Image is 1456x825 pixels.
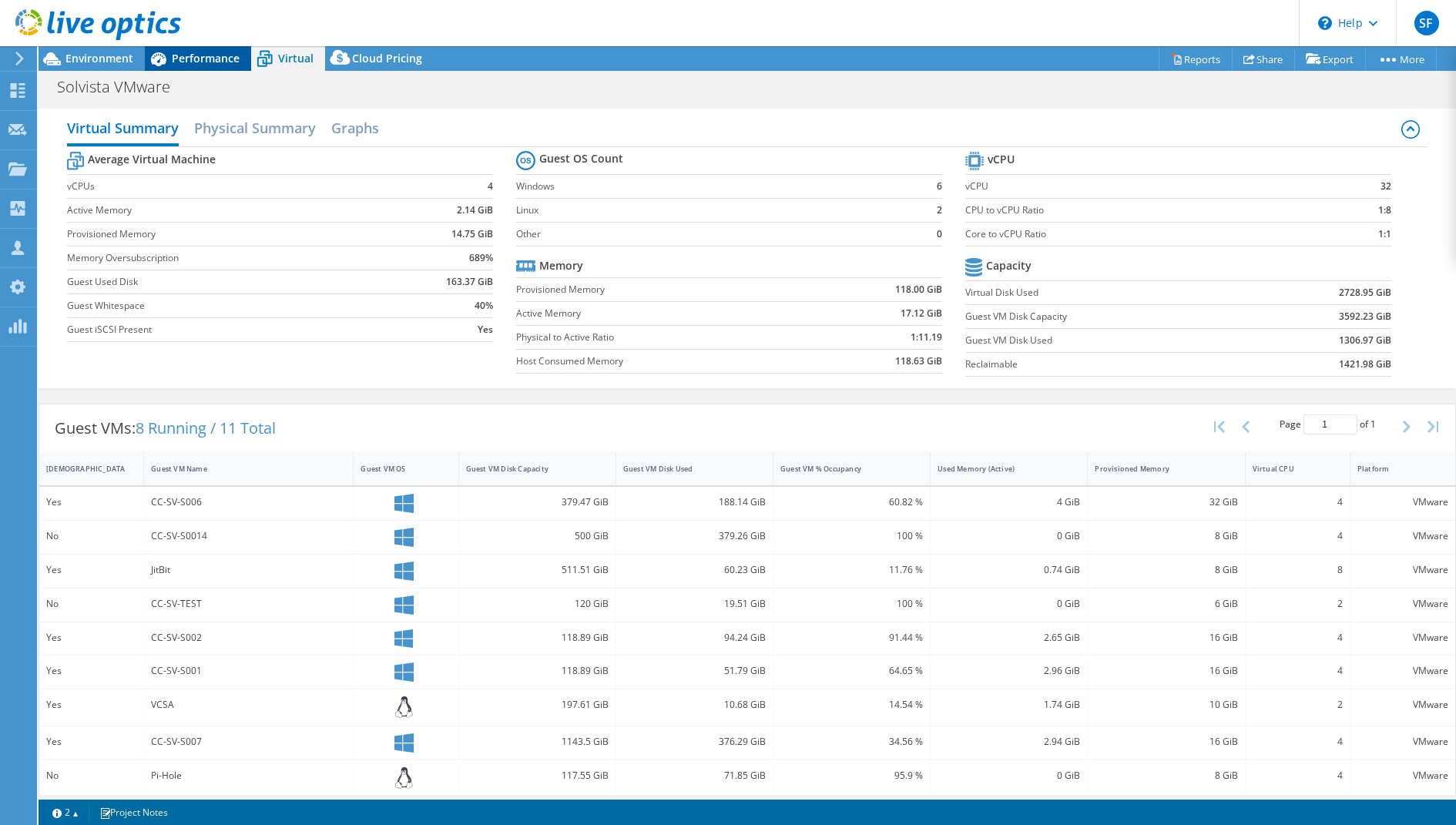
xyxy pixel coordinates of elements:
span: 8 Running / 11 Total [136,418,276,438]
div: 0.74 GiB [938,562,1080,579]
div: 71.85 GiB [623,767,766,784]
label: Reclaimable [965,357,1253,372]
input: jump to page [1303,414,1357,434]
b: 163.37 GiB [446,274,493,290]
div: CC-SV-S001 [151,662,346,679]
b: 1421.98 GiB [1339,357,1391,372]
div: 32 GiB [1095,494,1237,511]
div: 14.54 % [780,696,923,713]
label: Active Memory [516,306,818,321]
span: Cloud Pricing [352,51,422,65]
div: CC-SV-TEST [151,595,346,612]
b: vCPU [988,152,1015,167]
div: 188.14 GiB [623,494,766,511]
div: VMware [1357,629,1448,646]
div: 511.51 GiB [466,562,609,579]
b: 2.14 GiB [457,203,493,218]
b: 40% [475,298,493,314]
label: Virtual Disk Used [965,285,1253,300]
div: CC-SV-S006 [151,494,346,511]
div: VMware [1357,662,1448,679]
div: 64.65 % [780,662,923,679]
div: 500 GiB [466,528,609,545]
b: 4 [488,179,493,194]
a: Reports [1159,47,1233,71]
b: 1:11.19 [911,330,942,345]
div: 6 GiB [1095,595,1237,612]
b: 1:1 [1378,226,1391,242]
div: Yes [46,696,136,713]
label: Provisioned Memory [516,282,818,297]
span: Virtual [278,51,314,65]
b: 14.75 GiB [451,226,493,242]
div: 120 GiB [466,595,609,612]
div: 0 GiB [938,767,1080,784]
b: 17.12 GiB [901,306,942,321]
span: 1 [1370,418,1376,431]
div: 10 GiB [1095,696,1237,713]
div: 34.56 % [780,733,923,750]
label: Windows [516,179,921,194]
b: 1:8 [1378,203,1391,218]
div: 10.68 GiB [623,696,766,713]
span: Environment [65,51,133,65]
div: 91.44 % [780,629,923,646]
label: Guest Used Disk [67,274,391,290]
div: VMware [1357,528,1448,545]
b: 118.63 GiB [895,354,942,369]
h2: Physical Summary [194,112,316,143]
div: CC-SV-S002 [151,629,346,646]
div: CC-SV-S0014 [151,528,346,545]
div: 4 [1253,733,1343,750]
div: 100 % [780,528,923,545]
div: 8 GiB [1095,528,1237,545]
label: vCPU [965,179,1337,194]
div: VMware [1357,562,1448,579]
div: 0 GiB [938,528,1080,545]
div: 0 GiB [938,595,1080,612]
div: 4 [1253,528,1343,545]
span: Performance [172,51,240,65]
label: Provisioned Memory [67,226,391,242]
b: 0 [937,226,942,242]
div: VMware [1357,733,1448,750]
div: 11.76 % [780,562,923,579]
b: Memory [539,258,583,273]
label: Physical to Active Ratio [516,330,818,345]
div: Guest VM Disk Capacity [466,464,590,474]
label: Guest iSCSI Present [67,322,391,337]
div: JitBit [151,562,346,579]
div: 19.51 GiB [623,595,766,612]
div: 100 % [780,595,923,612]
div: Provisioned Memory [1095,464,1219,474]
div: VMware [1357,767,1448,784]
div: Guest VM Name [151,464,327,474]
div: VCSA [151,696,346,713]
div: 118.89 GiB [466,629,609,646]
label: Guest VM Disk Capacity [965,309,1253,324]
h1: Solvista VMware [50,79,194,96]
b: 118.00 GiB [895,282,942,297]
a: Export [1294,47,1366,71]
div: 379.26 GiB [623,528,766,545]
span: SF [1414,11,1439,35]
div: 95.9 % [780,767,923,784]
div: 376.29 GiB [623,733,766,750]
b: Guest OS Count [539,151,623,166]
div: 60.23 GiB [623,562,766,579]
h2: Virtual Summary [67,112,179,146]
div: [DEMOGRAPHIC_DATA] [46,464,118,474]
div: 2 [1253,595,1343,612]
div: Guest VM Disk Used [623,464,747,474]
div: No [46,528,136,545]
div: Guest VMs: [39,404,291,452]
b: 2 [937,203,942,218]
b: 2728.95 GiB [1339,285,1391,300]
div: Pi-Hole [151,767,346,784]
a: Project Notes [89,803,179,822]
div: Guest VM % Occupancy [780,464,904,474]
label: Core to vCPU Ratio [965,226,1337,242]
div: 60.82 % [780,494,923,511]
div: 379.47 GiB [466,494,609,511]
div: VMware [1357,696,1448,713]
